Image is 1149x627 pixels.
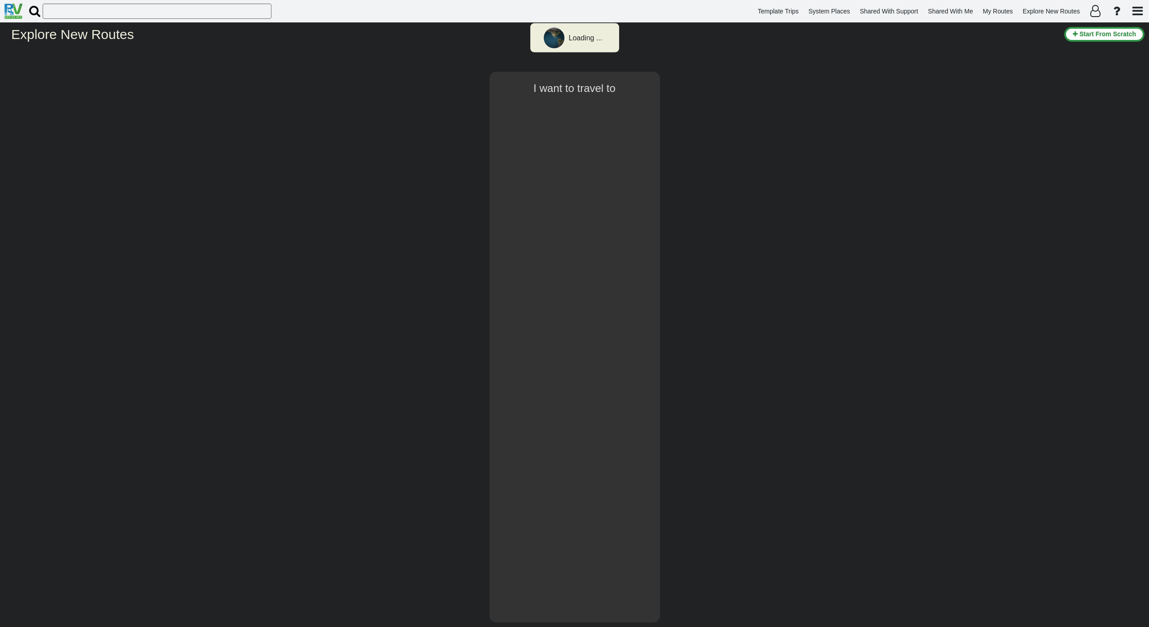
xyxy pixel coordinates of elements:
[860,8,918,15] span: Shared With Support
[758,8,799,15] span: Template Trips
[569,33,603,44] div: Loading ...
[533,82,616,94] span: I want to travel to
[804,3,854,20] a: System Places
[979,3,1017,20] a: My Routes
[1079,30,1136,38] span: Start From Scratch
[1022,8,1080,15] span: Explore New Routes
[856,3,922,20] a: Shared With Support
[1018,3,1084,20] a: Explore New Routes
[4,4,22,19] img: RvPlanetLogo.png
[928,8,973,15] span: Shared With Me
[924,3,977,20] a: Shared With Me
[983,8,1013,15] span: My Routes
[1064,27,1145,42] button: Start From Scratch
[11,27,1057,42] h2: Explore New Routes
[754,3,803,20] a: Template Trips
[808,8,850,15] span: System Places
